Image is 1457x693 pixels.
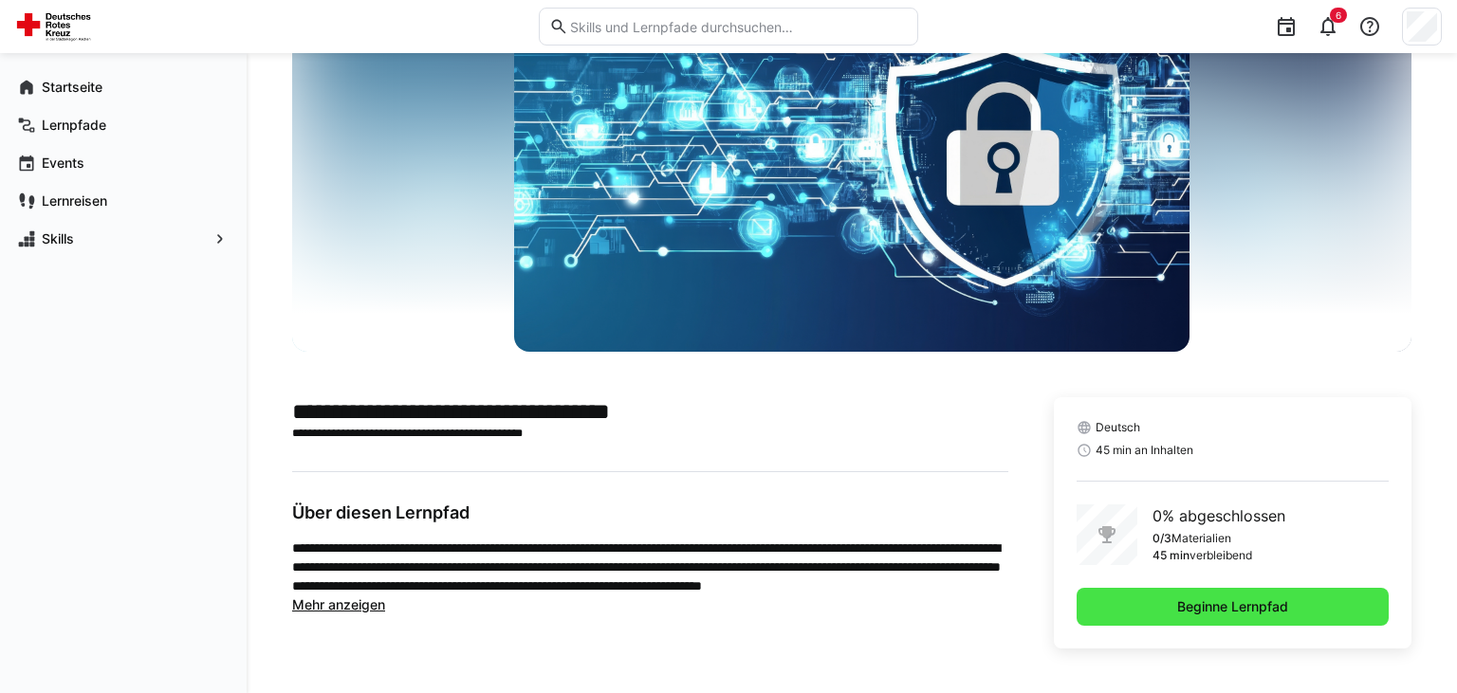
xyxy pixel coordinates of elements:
[1171,531,1231,546] p: Materialien
[1096,443,1193,458] span: 45 min an Inhalten
[292,502,1008,523] h3: Über diesen Lernpfad
[568,18,908,35] input: Skills und Lernpfade durchsuchen…
[1190,548,1252,563] p: verbleibend
[1336,9,1341,21] span: 6
[1153,548,1190,563] p: 45 min
[292,596,385,612] span: Mehr anzeigen
[1174,597,1291,616] span: Beginne Lernpfad
[1077,588,1389,626] button: Beginne Lernpfad
[1096,420,1140,435] span: Deutsch
[1153,504,1285,527] p: 0% abgeschlossen
[1153,531,1171,546] p: 0/3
